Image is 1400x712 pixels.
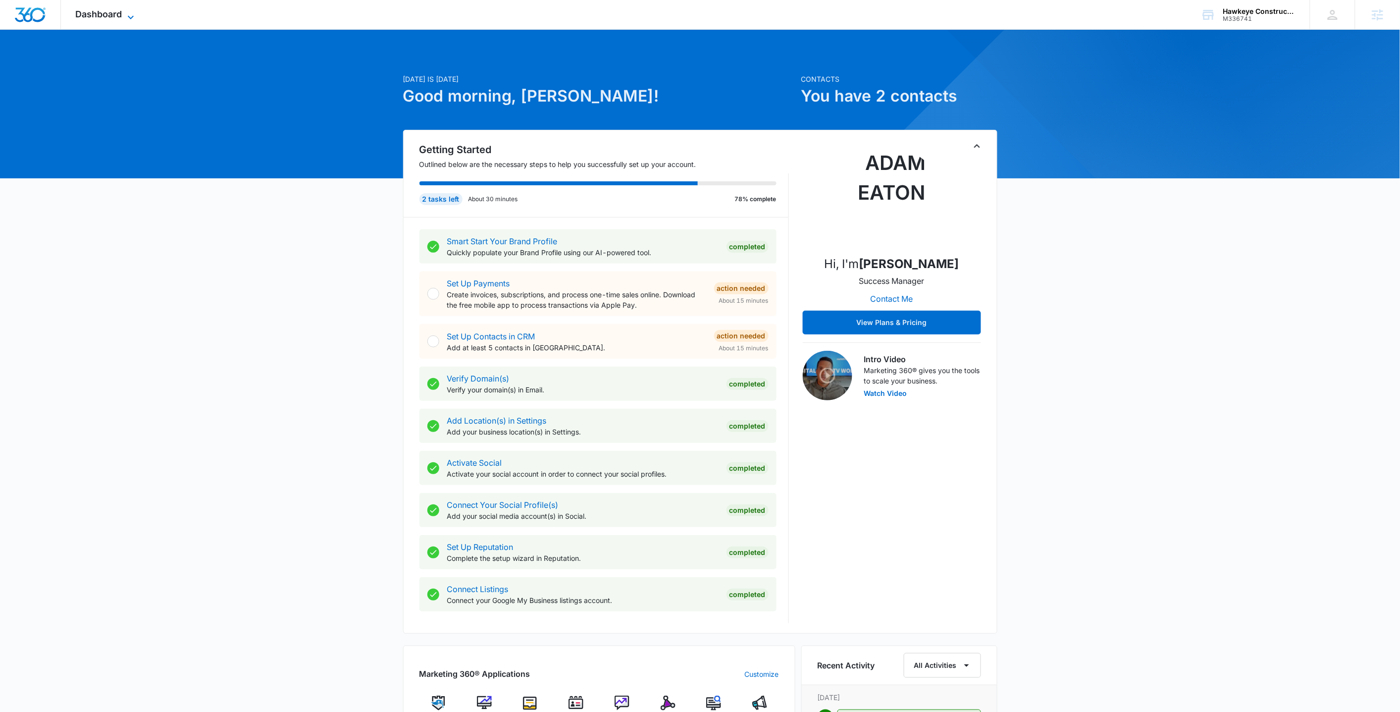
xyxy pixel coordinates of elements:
[447,236,558,246] a: Smart Start Your Brand Profile
[864,353,981,365] h3: Intro Video
[864,390,907,397] button: Watch Video
[726,547,769,558] div: Completed
[447,469,719,479] p: Activate your social account in order to connect your social profiles.
[719,296,769,305] span: About 15 minutes
[726,462,769,474] div: Completed
[468,195,518,204] p: About 30 minutes
[447,384,719,395] p: Verify your domain(s) in Email.
[447,553,719,563] p: Complete the setup wizard in Reputation.
[726,378,769,390] div: Completed
[818,659,875,671] h6: Recent Activity
[447,331,535,341] a: Set Up Contacts in CRM
[447,511,719,521] p: Add your social media account(s) in Social.
[714,282,769,294] div: Action Needed
[726,504,769,516] div: Completed
[447,584,509,594] a: Connect Listings
[864,365,981,386] p: Marketing 360® gives you the tools to scale your business.
[726,241,769,253] div: Completed
[447,342,706,353] p: Add at least 5 contacts in [GEOGRAPHIC_DATA].
[904,653,981,678] button: All Activities
[859,257,959,271] strong: [PERSON_NAME]
[447,278,510,288] a: Set Up Payments
[447,427,719,437] p: Add your business location(s) in Settings.
[419,142,789,157] h2: Getting Started
[419,159,789,169] p: Outlined below are the necessary steps to help you successfully set up your account.
[735,195,777,204] p: 78% complete
[1223,15,1296,22] div: account id
[801,74,997,84] p: Contacts
[842,148,941,247] img: Adam Eaton
[726,589,769,601] div: Completed
[818,692,981,703] p: [DATE]
[803,351,852,400] img: Intro Video
[419,668,530,680] h2: Marketing 360® Applications
[447,595,719,605] p: Connect your Google My Business listings account.
[714,330,769,342] div: Action Needed
[824,255,959,273] p: Hi, I'm
[860,287,923,311] button: Contact Me
[447,289,706,310] p: Create invoices, subscriptions, and process one-time sales online. Download the free mobile app t...
[801,84,997,108] h1: You have 2 contacts
[971,140,983,152] button: Toggle Collapse
[447,500,559,510] a: Connect Your Social Profile(s)
[1223,7,1296,15] div: account name
[803,311,981,334] button: View Plans & Pricing
[403,74,795,84] p: [DATE] is [DATE]
[447,542,514,552] a: Set Up Reputation
[447,374,510,383] a: Verify Domain(s)
[745,669,779,679] a: Customize
[447,416,547,426] a: Add Location(s) in Settings
[403,84,795,108] h1: Good morning, [PERSON_NAME]!
[419,193,463,205] div: 2 tasks left
[447,458,502,468] a: Activate Social
[447,247,719,258] p: Quickly populate your Brand Profile using our AI-powered tool.
[859,275,925,287] p: Success Manager
[726,420,769,432] div: Completed
[719,344,769,353] span: About 15 minutes
[76,9,122,19] span: Dashboard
